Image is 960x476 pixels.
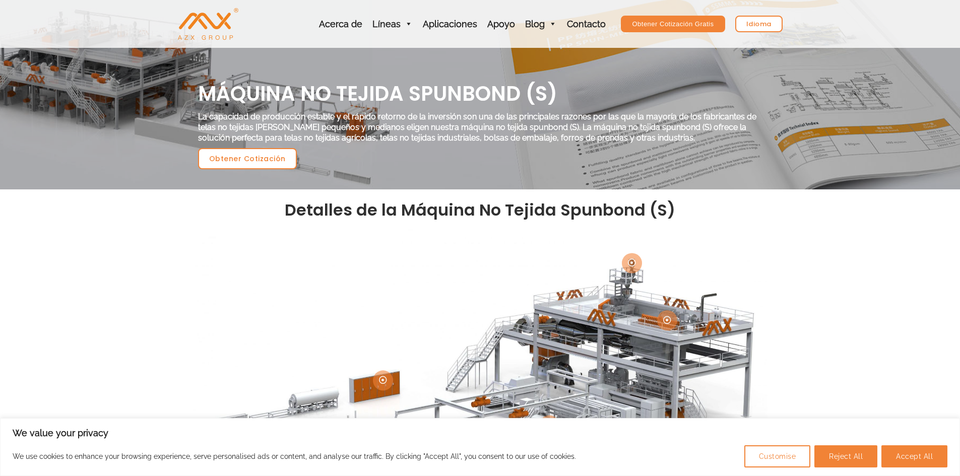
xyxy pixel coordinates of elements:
p: We value your privacy [13,427,947,439]
span: Obtener Cotización [209,155,286,162]
a: Idioma [735,16,783,32]
a: Obtener Cotización Gratis [621,16,725,32]
a: AZX Maquinaria No Tejida [178,19,238,28]
p: We use cookies to enhance your browsing experience, serve personalised ads or content, and analys... [13,450,576,462]
div: La capacidad de producción estable y el rápido retorno de la inversión son una de las principales... [198,112,762,143]
button: Reject All [814,445,877,467]
a: Obtener Cotización [198,148,297,169]
h2: Detalles de la Máquina No Tejida Spunbond (S) [198,199,762,221]
button: Accept All [881,445,947,467]
h1: MÁQUINA NO TEJIDA SPUNBOND (S) [198,81,762,107]
button: Customise [744,445,811,467]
